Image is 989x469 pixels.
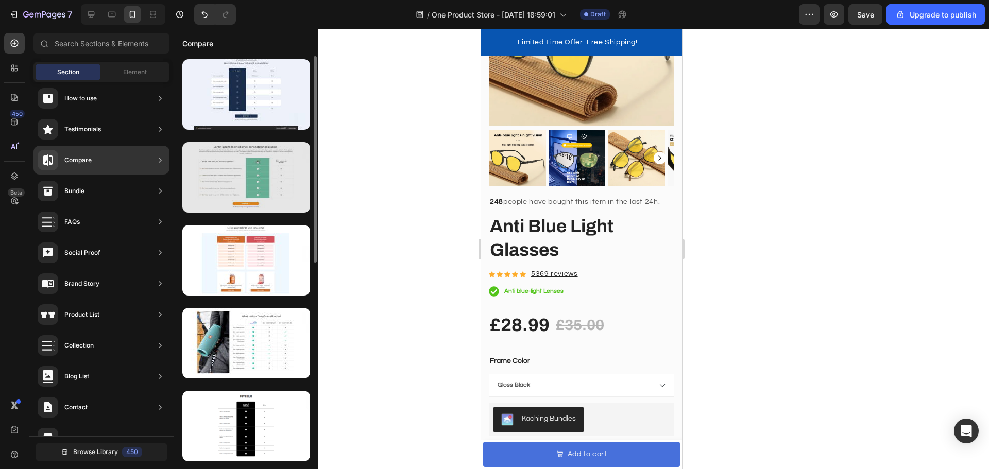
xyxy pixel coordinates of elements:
[427,9,430,20] span: /
[64,279,99,289] div: Brand Story
[64,124,101,134] div: Testimonials
[33,33,169,54] input: Search Sections & Elements
[64,433,118,443] div: Sticky Add to Cart
[857,10,874,19] span: Save
[67,8,72,21] p: 7
[64,309,99,320] div: Product List
[10,110,25,118] div: 450
[590,10,606,19] span: Draft
[432,9,555,20] span: One Product Store - [DATE] 18:59:01
[64,371,89,381] div: Blog List
[886,4,985,25] button: Upgrade to publish
[73,447,118,457] span: Browse Library
[848,4,882,25] button: Save
[122,447,142,457] div: 450
[954,419,979,443] div: Open Intercom Messenger
[194,4,236,25] div: Undo/Redo
[64,402,88,412] div: Contact
[64,217,80,227] div: FAQs
[64,155,92,165] div: Compare
[36,443,167,461] button: Browse Library450
[64,186,84,196] div: Bundle
[57,67,79,77] span: Section
[481,29,682,469] iframe: Design area
[4,4,77,25] button: 7
[123,67,147,77] span: Element
[8,188,25,197] div: Beta
[64,93,97,103] div: How to use
[895,9,976,20] div: Upgrade to publish
[64,340,94,351] div: Collection
[64,248,100,258] div: Social Proof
